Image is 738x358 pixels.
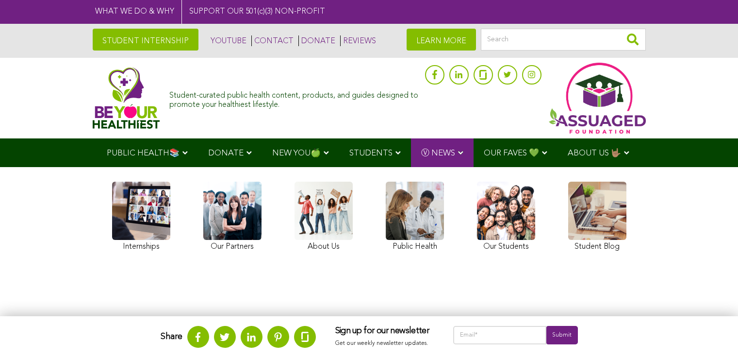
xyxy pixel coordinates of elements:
img: Assuaged [93,67,160,129]
a: YOUTUBE [208,35,246,46]
img: glassdoor.svg [301,332,309,342]
span: OUR FAVES 💚 [484,149,539,157]
img: glassdoor [479,70,486,80]
span: NEW YOU🍏 [272,149,321,157]
a: REVIEWS [340,35,376,46]
h3: Sign up for our newsletter [335,326,434,337]
div: Navigation Menu [93,138,646,167]
span: Ⓥ NEWS [421,149,455,157]
p: Get our weekly newsletter updates. [335,339,434,349]
iframe: Chat Widget [689,311,738,358]
span: DONATE [208,149,244,157]
input: Search [481,29,646,51]
span: PUBLIC HEALTH📚 [107,149,180,157]
strong: Share [161,332,182,341]
a: DONATE [298,35,335,46]
div: Student-curated public health content, products, and guides designed to promote your healthiest l... [169,86,420,110]
input: Email* [453,326,547,344]
span: STUDENTS [349,149,393,157]
img: Assuaged App [549,63,646,134]
a: STUDENT INTERNSHIP [93,29,198,51]
input: Submit [546,326,577,344]
span: ABOUT US 🤟🏽 [568,149,621,157]
a: LEARN MORE [407,29,476,51]
a: CONTACT [251,35,294,46]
